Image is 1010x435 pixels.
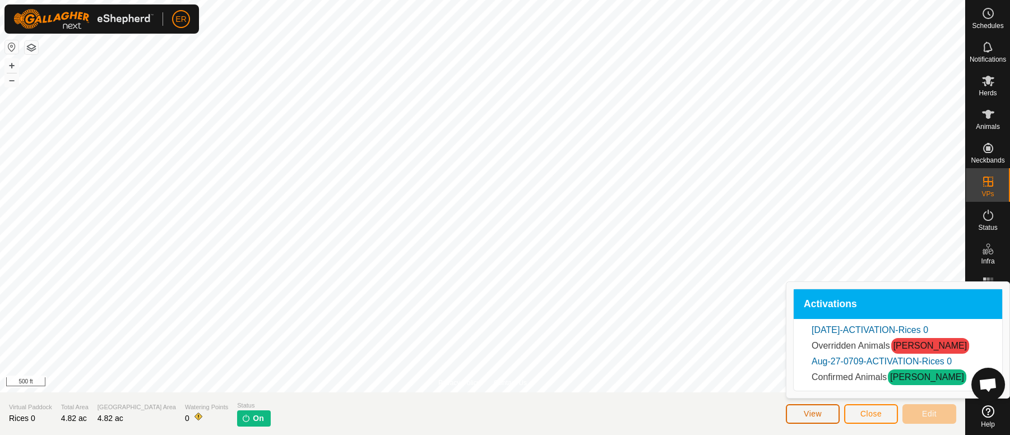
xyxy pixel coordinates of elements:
span: Watering Points [185,402,228,412]
span: Virtual Paddock [9,402,52,412]
span: VPs [981,191,994,197]
button: Close [844,404,898,424]
span: Confirmed Animals [812,372,887,382]
a: [PERSON_NAME] [893,341,967,350]
a: [PERSON_NAME] [890,372,964,382]
a: Aug-27-0709-ACTIVATION-Rices 0 [812,357,952,366]
span: Infra [981,258,994,265]
button: Map Layers [25,41,38,54]
span: 4.82 ac [98,414,123,423]
button: Edit [902,404,956,424]
button: Reset Map [5,40,18,54]
span: Notifications [970,56,1006,63]
img: Gallagher Logo [13,9,154,29]
button: View [786,404,840,424]
span: Animals [976,123,1000,130]
span: Close [860,409,882,418]
a: Help [966,401,1010,432]
span: Neckbands [971,157,1004,164]
span: Overridden Animals [812,341,890,350]
span: On [253,413,263,424]
span: View [804,409,822,418]
span: Rices 0 [9,414,35,423]
a: Open chat [971,368,1005,401]
span: Help [981,421,995,428]
span: Activations [804,299,857,309]
span: ER [175,13,186,25]
button: – [5,73,18,87]
span: [GEOGRAPHIC_DATA] Area [98,402,176,412]
span: Status [237,401,270,410]
span: Schedules [972,22,1003,29]
a: Privacy Policy [438,378,480,388]
span: Status [978,224,997,231]
span: Herds [979,90,997,96]
span: 0 [185,414,189,423]
button: + [5,59,18,72]
span: Total Area [61,402,89,412]
span: 4.82 ac [61,414,87,423]
img: turn-on [242,414,251,423]
a: [DATE]-ACTIVATION-Rices 0 [812,325,928,335]
span: Edit [922,409,937,418]
a: Contact Us [494,378,527,388]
